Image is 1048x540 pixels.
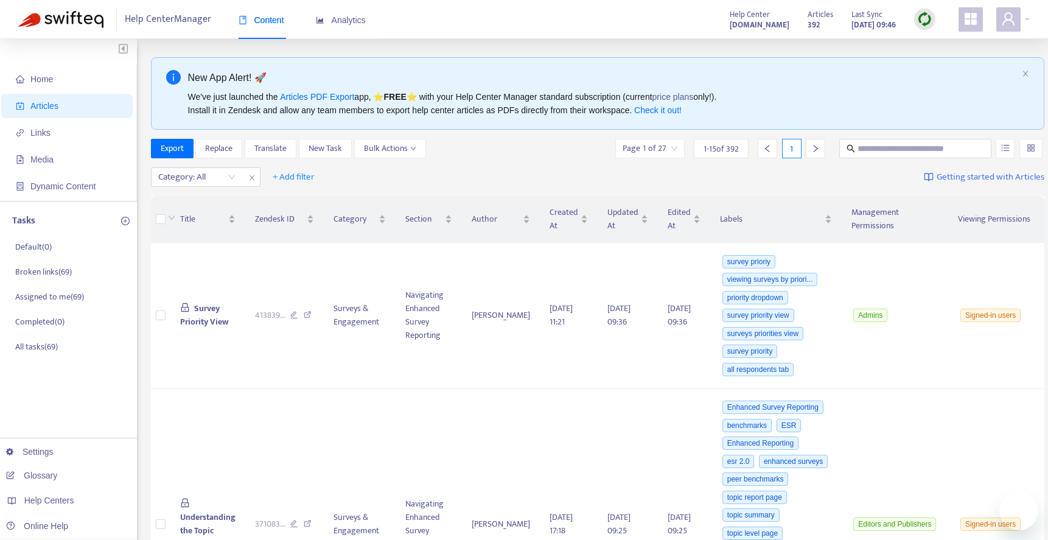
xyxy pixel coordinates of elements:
p: All tasks ( 69 ) [15,340,58,353]
span: Enhanced Survey Reporting [722,401,823,414]
span: Replace [205,142,232,155]
span: Dynamic Content [30,181,96,191]
span: esr 2.0 [722,455,755,468]
span: [DATE] 09:36 [607,301,631,329]
div: New App Alert! 🚀 [188,70,1018,85]
button: Replace [195,139,242,158]
span: Home [30,74,53,84]
a: Getting started with Articles [924,167,1044,187]
span: close [1022,70,1029,77]
span: surveys priorities view [722,327,803,340]
span: peer benchmarks [722,472,789,486]
p: Default ( 0 ) [15,240,52,253]
div: We've just launched the app, ⭐ ⭐️ with your Help Center Manager standard subscription (current on... [188,90,1018,117]
th: Updated At [598,196,658,243]
span: [DATE] 17:18 [550,510,573,538]
span: Zendesk ID [255,212,305,226]
span: Enhanced Reporting [722,437,798,450]
a: Online Help [6,521,68,531]
span: right [811,144,820,153]
span: [DATE] 09:36 [668,301,691,329]
button: close [1022,70,1029,78]
span: Help Center Manager [125,8,211,31]
span: unordered-list [1001,144,1010,152]
span: topic level page [722,527,783,540]
a: Articles PDF Export [280,92,354,102]
span: Category [334,212,376,226]
span: topic summary [722,508,780,522]
b: FREE [383,92,406,102]
span: Last Sync [851,8,882,21]
span: [DATE] 09:25 [607,510,631,538]
a: Check it out! [634,105,682,115]
span: lock [180,498,190,508]
th: Viewing Permissions [948,196,1044,243]
th: Created At [540,196,598,243]
span: Analytics [316,15,366,25]
span: appstore [963,12,978,26]
span: file-image [16,155,24,164]
span: Section [405,212,442,226]
span: Admins [853,309,887,322]
th: Section [396,196,462,243]
span: user [1001,12,1016,26]
th: Zendesk ID [245,196,324,243]
strong: [DATE] 09:46 [851,18,896,32]
span: New Task [309,142,342,155]
img: image-link [924,172,934,182]
span: all respondents tab [722,363,794,376]
a: Settings [6,447,54,457]
button: Translate [245,139,296,158]
th: Title [170,196,245,243]
span: 1 - 15 of 392 [704,142,739,155]
td: Surveys & Engagement [324,243,396,389]
a: price plans [652,92,694,102]
span: lock [180,303,190,312]
span: Survey Priority View [180,301,229,329]
span: home [16,75,24,83]
span: + Add filter [273,170,315,184]
span: survey priority view [722,309,794,322]
strong: 392 [808,18,820,32]
a: [DOMAIN_NAME] [730,18,789,32]
span: topic report page [722,491,787,504]
span: search [847,144,855,153]
span: [DATE] 09:25 [668,510,691,538]
span: ESR [777,419,802,432]
span: Links [30,128,51,138]
span: Bulk Actions [364,142,416,155]
div: 1 [782,139,802,158]
span: Signed-in users [960,517,1021,531]
iframe: Button to launch messaging window [999,491,1038,530]
td: Navigating Enhanced Survey Reporting [396,243,462,389]
th: Labels [710,196,842,243]
th: Author [462,196,540,243]
span: Updated At [607,206,638,233]
span: Content [239,15,284,25]
span: Labels [720,212,822,226]
p: Assigned to me ( 69 ) [15,290,84,303]
span: info-circle [166,70,181,85]
span: survey prioriy [722,255,775,268]
span: link [16,128,24,137]
span: plus-circle [121,217,130,225]
span: 413839 ... [255,309,285,322]
span: Articles [808,8,833,21]
span: Help Centers [24,496,74,505]
button: Export [151,139,194,158]
span: account-book [16,102,24,110]
span: priority dropdown [722,291,788,304]
p: Broken links ( 69 ) [15,265,72,278]
th: Management Permissions [842,196,949,243]
a: Glossary [6,471,57,480]
span: enhanced surveys [759,455,828,468]
span: close [244,170,260,185]
img: Swifteq [18,11,103,28]
span: Created At [550,206,578,233]
span: [DATE] 11:21 [550,301,573,329]
span: survey priority [722,345,778,358]
span: down [168,214,175,222]
button: Bulk Actionsdown [354,139,426,158]
span: book [239,16,247,24]
span: area-chart [316,16,324,24]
